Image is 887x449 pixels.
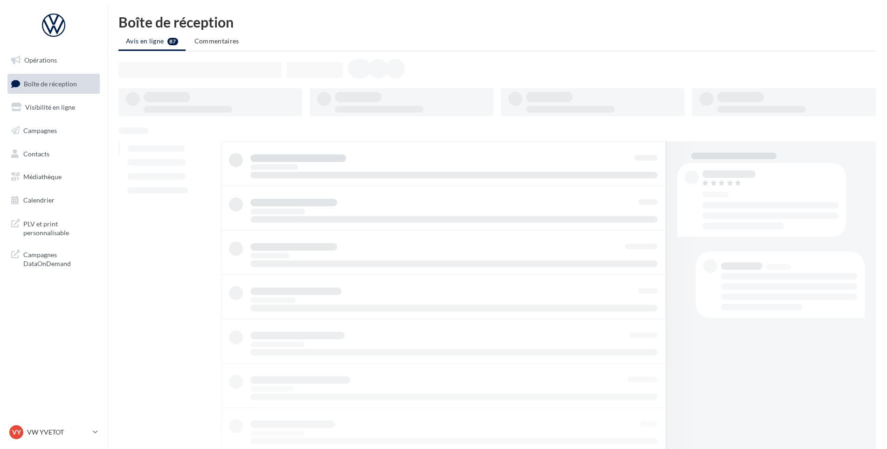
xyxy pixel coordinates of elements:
a: Visibilité en ligne [6,98,102,117]
a: Médiathèque [6,167,102,187]
a: Boîte de réception [6,74,102,94]
span: VY [12,428,21,437]
a: PLV et print personnalisable [6,214,102,241]
div: Boîte de réception [118,15,876,29]
span: Commentaires [194,37,239,45]
span: Campagnes [23,126,57,134]
a: Contacts [6,144,102,164]
p: VW YVETOT [27,428,89,437]
span: Boîte de réception [24,79,77,87]
span: Visibilité en ligne [25,103,75,111]
a: VY VW YVETOT [7,423,100,441]
a: Calendrier [6,190,102,210]
a: Campagnes [6,121,102,140]
span: Médiathèque [23,173,62,181]
a: Campagnes DataOnDemand [6,245,102,272]
a: Opérations [6,50,102,70]
span: Contacts [23,149,49,157]
span: Opérations [24,56,57,64]
span: Calendrier [23,196,55,204]
span: PLV et print personnalisable [23,217,96,238]
span: Campagnes DataOnDemand [23,248,96,268]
